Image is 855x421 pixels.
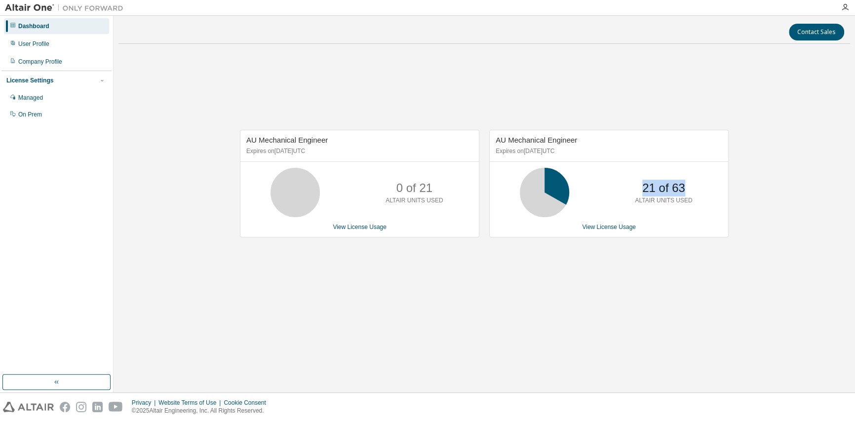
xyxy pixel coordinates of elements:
[18,94,43,102] div: Managed
[224,399,272,407] div: Cookie Consent
[132,399,158,407] div: Privacy
[386,196,443,205] p: ALTAIR UNITS USED
[76,402,86,412] img: instagram.svg
[18,40,49,48] div: User Profile
[158,399,224,407] div: Website Terms of Use
[92,402,103,412] img: linkedin.svg
[6,77,53,84] div: License Settings
[5,3,128,13] img: Altair One
[109,402,123,412] img: youtube.svg
[3,402,54,412] img: altair_logo.svg
[18,58,62,66] div: Company Profile
[333,224,387,230] a: View License Usage
[18,22,49,30] div: Dashboard
[132,407,272,415] p: © 2025 Altair Engineering, Inc. All Rights Reserved.
[396,180,432,196] p: 0 of 21
[635,196,692,205] p: ALTAIR UNITS USED
[789,24,844,40] button: Contact Sales
[246,136,328,144] span: AU Mechanical Engineer
[496,147,720,155] p: Expires on [DATE] UTC
[18,111,42,118] div: On Prem
[642,180,685,196] p: 21 of 63
[496,136,577,144] span: AU Mechanical Engineer
[60,402,70,412] img: facebook.svg
[246,147,470,155] p: Expires on [DATE] UTC
[582,224,636,230] a: View License Usage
